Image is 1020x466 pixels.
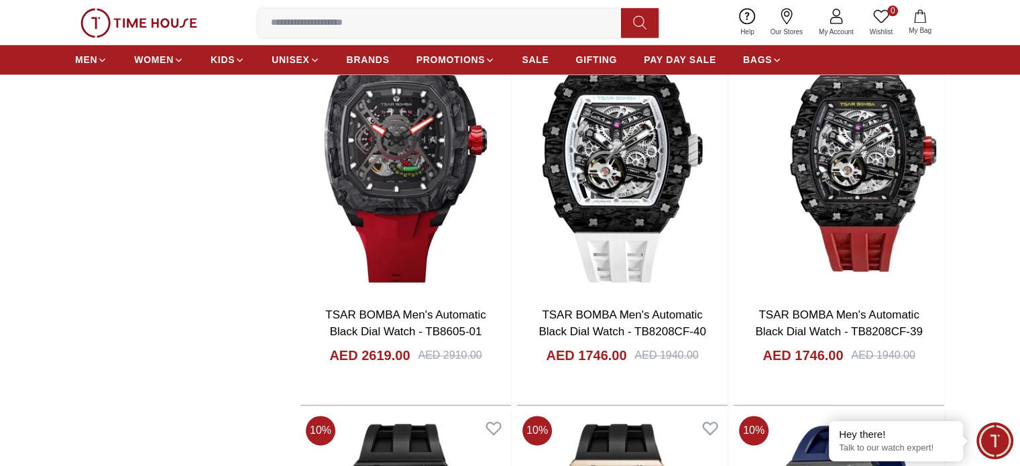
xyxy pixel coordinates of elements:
span: GIFTING [575,53,617,66]
span: BRANDS [347,53,390,66]
span: Our Stores [765,27,808,37]
div: AED 1940.00 [634,347,698,363]
span: 10 % [306,416,335,445]
h4: AED 2619.00 [329,346,410,365]
span: My Bag [903,25,937,36]
h4: AED 1746.00 [546,346,626,365]
a: TSAR BOMBA Men's Automatic Black Dial Watch - TB8605-01 [325,308,486,339]
a: TSAR BOMBA Men's Automatic Black Dial Watch - TB8208CF-40 [539,308,705,339]
a: WOMEN [134,48,184,72]
a: MEN [75,48,107,72]
span: 0 [887,5,898,16]
span: Help [735,27,760,37]
span: PAY DAY SALE [644,53,716,66]
a: KIDS [211,48,245,72]
a: TSAR BOMBA Men's Automatic Black Dial Watch - TB8208CF-39 [755,308,922,339]
span: KIDS [211,53,235,66]
span: BAGS [743,53,772,66]
div: AED 1940.00 [851,347,915,363]
a: BAGS [743,48,782,72]
span: WOMEN [134,53,174,66]
img: ... [80,8,197,38]
span: Wishlist [864,27,898,37]
a: PAY DAY SALE [644,48,716,72]
p: Talk to our watch expert! [839,443,953,454]
span: PROMOTIONS [416,53,486,66]
img: TSAR BOMBA Men's Automatic Black Dial Watch - TB8605-01 [300,19,511,296]
a: Our Stores [762,5,811,40]
button: My Bag [901,7,940,38]
span: My Account [813,27,859,37]
div: AED 2910.00 [418,347,481,363]
div: Hey there! [839,428,953,441]
a: PROMOTIONS [416,48,496,72]
a: GIFTING [575,48,617,72]
img: TSAR BOMBA Men's Automatic Black Dial Watch - TB8208CF-39 [734,19,944,296]
span: 10 % [739,416,769,445]
a: Help [732,5,762,40]
span: UNISEX [272,53,309,66]
span: MEN [75,53,97,66]
img: TSAR BOMBA Men's Automatic Black Dial Watch - TB8208CF-40 [517,19,728,296]
span: 10 % [522,416,552,445]
span: SALE [522,53,549,66]
a: BRANDS [347,48,390,72]
a: SALE [522,48,549,72]
div: Chat Widget [976,422,1013,459]
a: UNISEX [272,48,319,72]
a: 0Wishlist [862,5,901,40]
h4: AED 1746.00 [762,346,843,365]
